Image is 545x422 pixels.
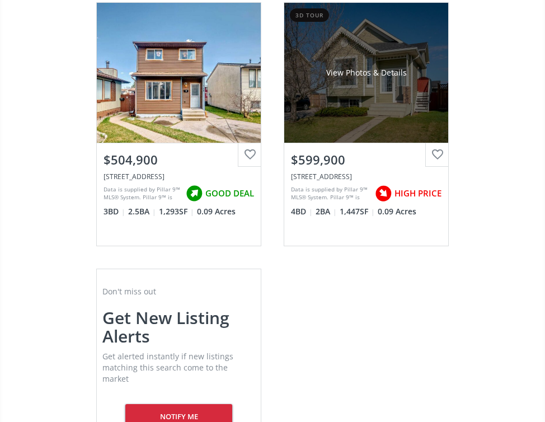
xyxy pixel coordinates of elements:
div: 111 Citadel Acres Close NW, Calgary, AB T3G 5A8 [291,172,441,181]
span: 0.09 Acres [378,206,416,217]
span: 4 BD [291,206,313,217]
div: Data is supplied by Pillar 9™ MLS® System. Pillar 9™ is the owner of the copyright in its MLS® Sy... [104,185,180,202]
div: Data is supplied by Pillar 9™ MLS® System. Pillar 9™ is the owner of the copyright in its MLS® Sy... [291,185,369,202]
div: $504,900 [104,151,254,168]
span: 1,293 SF [159,206,194,217]
span: 2.5 BA [128,206,156,217]
div: View Photos & Details [326,67,407,78]
span: Don't miss out [102,286,156,297]
img: rating icon [183,182,205,205]
span: HIGH PRICE [394,187,441,199]
span: 2 BA [316,206,337,217]
span: 3 BD [104,206,125,217]
div: $599,900 [291,151,441,168]
span: 1,447 SF [340,206,375,217]
h2: Get new listing alerts [102,308,255,345]
span: Get alerted instantly if new listings matching this search come to the market [102,351,233,384]
span: GOOD DEAL [205,187,254,199]
span: 0.09 Acres [197,206,236,217]
div: 148 Pinemill Mews NE, Calgary, AB T1Y 4R6 [104,172,254,181]
img: rating icon [372,182,394,205]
